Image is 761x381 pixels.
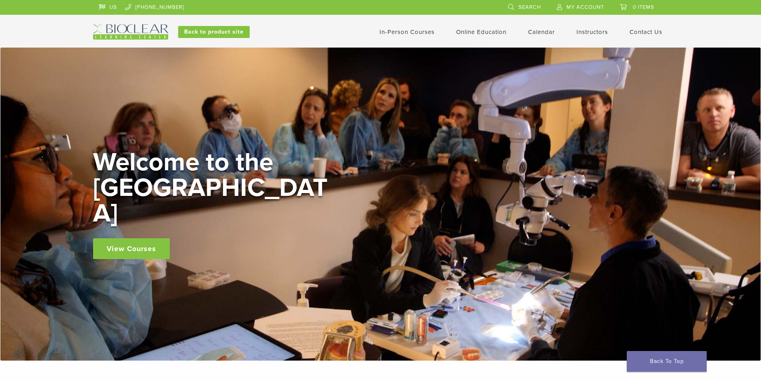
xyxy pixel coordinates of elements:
[576,28,608,36] a: Instructors
[528,28,555,36] a: Calendar
[93,150,333,226] h2: Welcome to the [GEOGRAPHIC_DATA]
[627,351,707,372] a: Back To Top
[519,4,541,10] span: Search
[566,4,604,10] span: My Account
[93,238,170,259] a: View Courses
[630,28,662,36] a: Contact Us
[380,28,435,36] a: In-Person Courses
[93,24,168,40] img: Bioclear
[178,26,250,38] a: Back to product site
[633,4,654,10] span: 0 items
[456,28,507,36] a: Online Education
